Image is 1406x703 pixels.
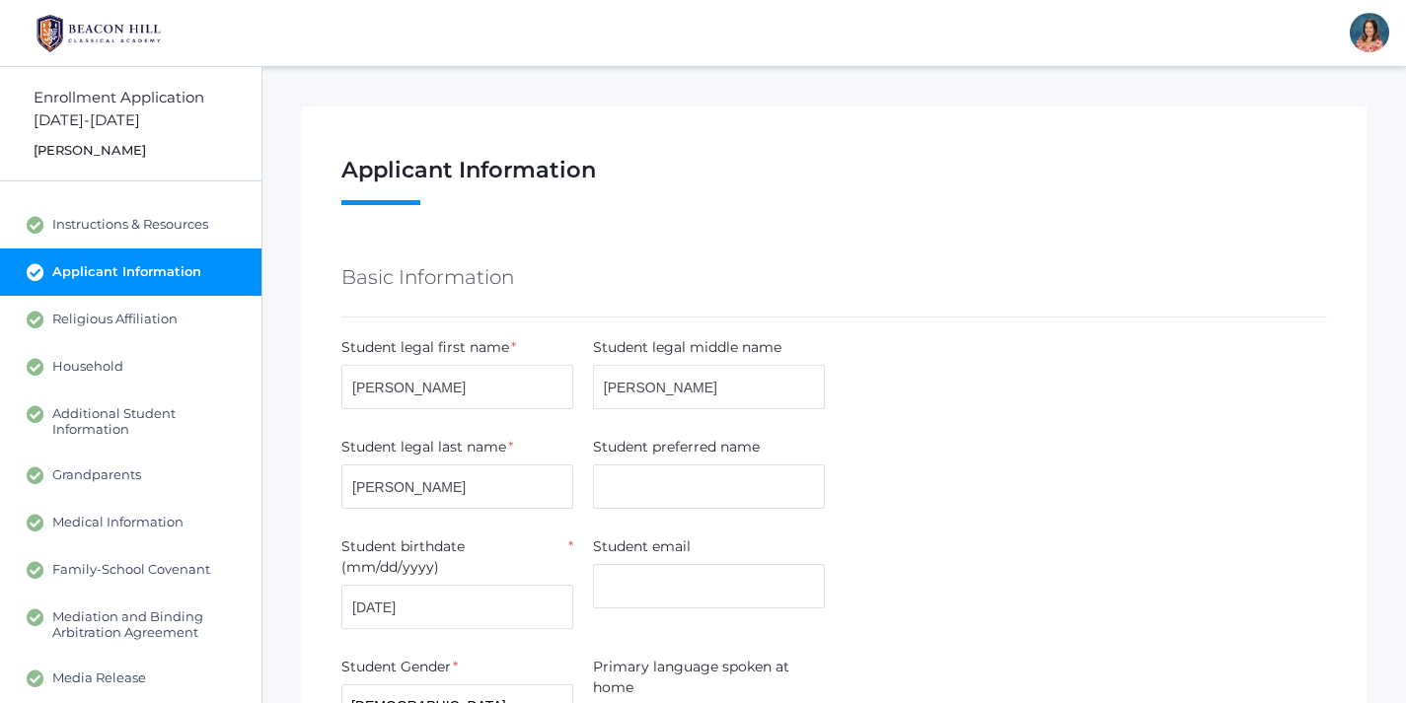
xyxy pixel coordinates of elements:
div: [DATE]-[DATE] [34,109,261,132]
span: Medical Information [52,514,184,531]
label: Student legal first name [341,337,509,358]
label: Student email [593,536,691,557]
img: BHCALogos-05-308ed15e86a5a0abce9b8dd61676a3503ac9727e845dece92d48e8588c001991.png [25,9,173,58]
span: Grandparents [52,466,141,484]
input: mm/dd/yyyy [341,585,573,629]
span: Mediation and Binding Arbitration Agreement [52,608,242,640]
span: Additional Student Information [52,405,242,437]
span: Religious Affiliation [52,311,178,328]
span: Applicant Information [52,263,201,281]
label: Primary language spoken at home [593,657,823,698]
div: Jennifer Jenkins [1350,13,1389,52]
label: Student birthdate (mm/dd/yyyy) [341,536,566,578]
span: Family-School Covenant [52,561,210,579]
h1: Applicant Information [341,158,1327,205]
span: Household [52,358,123,376]
label: Student legal middle name [593,337,781,358]
span: Media Release [52,669,146,687]
label: Student legal last name [341,437,506,457]
span: Instructions & Resources [52,216,208,234]
label: Student preferred name [593,437,760,457]
h5: Basic Information [341,260,514,294]
label: Student Gender [341,657,451,677]
div: Enrollment Application [34,87,261,109]
div: [PERSON_NAME] [34,141,261,161]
